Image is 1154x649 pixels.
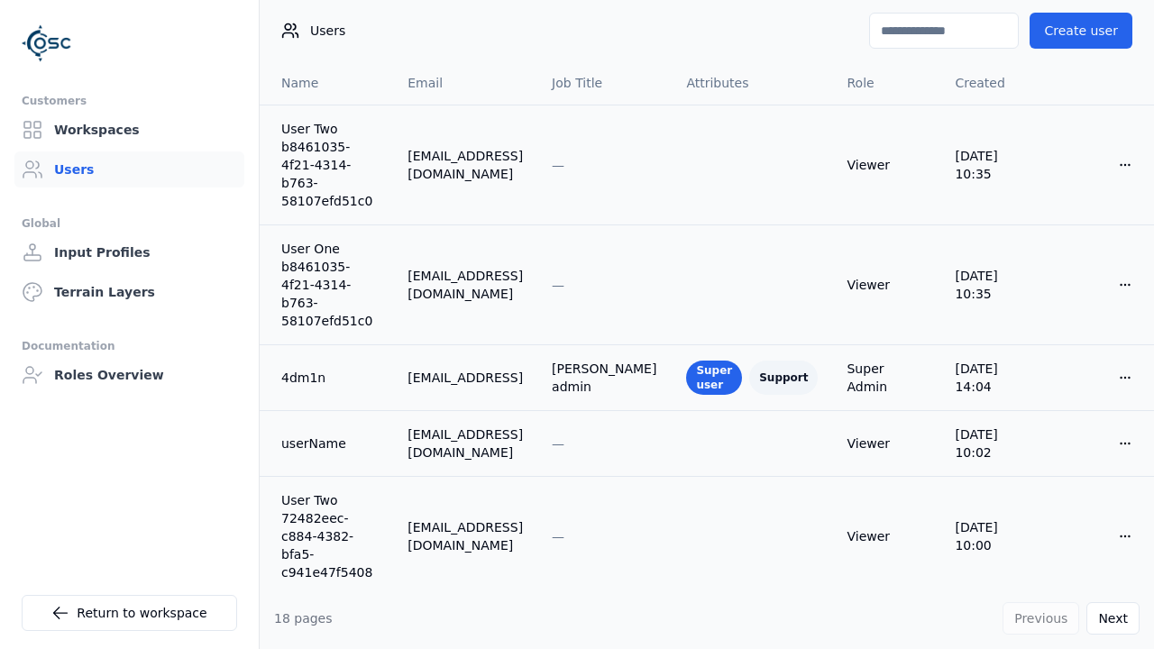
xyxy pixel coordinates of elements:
div: Documentation [22,335,237,357]
div: [DATE] 10:02 [955,425,1037,462]
div: [DATE] 10:00 [955,518,1037,554]
a: Roles Overview [14,357,244,393]
div: Viewer [847,276,926,294]
button: Next [1086,602,1140,635]
div: Super Admin [847,360,926,396]
th: Name [260,61,393,105]
span: — [552,158,564,172]
div: Global [22,213,237,234]
div: Viewer [847,527,926,545]
th: Created [940,61,1051,105]
div: [EMAIL_ADDRESS][DOMAIN_NAME] [408,267,523,303]
a: 4dm1n [281,369,379,387]
a: Workspaces [14,112,244,148]
a: User One b8461035-4f21-4314-b763-58107efd51c0 [281,240,379,330]
div: [DATE] 10:35 [955,267,1037,303]
a: Users [14,151,244,187]
a: Return to workspace [22,595,237,631]
th: Email [393,61,537,105]
div: [DATE] 10:35 [955,147,1037,183]
div: [EMAIL_ADDRESS][DOMAIN_NAME] [408,147,523,183]
div: [DATE] 14:04 [955,360,1037,396]
div: Viewer [847,434,926,452]
a: Terrain Layers [14,274,244,310]
div: Super user [686,361,742,395]
th: Role [832,61,940,105]
a: Input Profiles [14,234,244,270]
a: User Two b8461035-4f21-4314-b763-58107efd51c0 [281,120,379,210]
div: Customers [22,90,237,112]
div: Support [749,361,818,395]
button: Create user [1030,13,1132,49]
span: — [552,436,564,451]
div: Viewer [847,156,926,174]
span: 18 pages [274,611,333,626]
div: [EMAIL_ADDRESS][DOMAIN_NAME] [408,518,523,554]
th: Attributes [672,61,832,105]
div: [EMAIL_ADDRESS] [408,369,523,387]
img: Logo [22,18,72,69]
span: — [552,278,564,292]
span: Users [310,22,345,40]
div: [EMAIL_ADDRESS][DOMAIN_NAME] [408,425,523,462]
a: User Two 72482eec-c884-4382-bfa5-c941e47f5408 [281,491,379,581]
th: Job Title [537,61,672,105]
div: [PERSON_NAME] admin [552,360,657,396]
span: — [552,529,564,544]
a: userName [281,434,379,452]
